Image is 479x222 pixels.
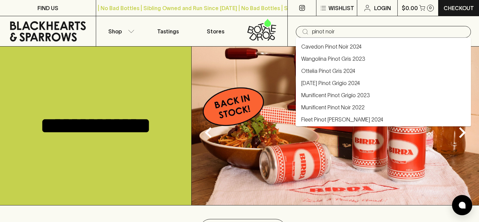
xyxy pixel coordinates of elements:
[96,16,144,46] button: Shop
[301,79,360,87] a: [DATE] Pinot Grigio 2024
[301,91,370,99] a: Munificent Pinot Grigio 2023
[374,4,391,12] p: Login
[449,119,476,146] button: Next
[195,119,222,146] button: Previous
[301,67,355,75] a: Ottelia Pinot Gris 2024
[301,43,362,51] a: Cavedon Pinot Noir 2024
[144,16,192,46] a: Tastings
[329,4,354,12] p: Wishlist
[301,103,365,111] a: Munificent Pinot Noir 2022
[157,27,179,35] p: Tastings
[207,27,224,35] p: Stores
[402,4,418,12] p: $0.00
[444,4,474,12] p: Checkout
[459,202,466,209] img: bubble-icon
[312,26,466,37] input: Try "Pinot noir"
[301,55,365,63] a: Wangolina Pinot Gris 2023
[301,115,383,123] a: Fleet Pinot [PERSON_NAME] 2024
[192,16,240,46] a: Stores
[37,4,58,12] p: FIND US
[108,27,122,35] p: Shop
[429,6,432,10] p: 0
